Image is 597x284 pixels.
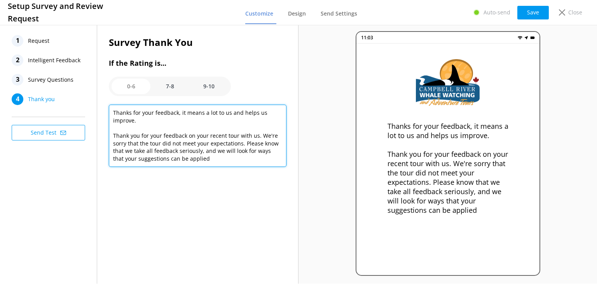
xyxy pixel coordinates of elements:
[524,35,529,40] img: near-me.png
[28,35,49,47] span: Request
[12,93,23,105] div: 4
[109,35,286,50] h2: Survey Thank You
[109,58,286,69] h3: If the Rating is...
[150,79,189,94] option: 7-8
[388,121,508,215] p: Thanks for your feedback, it means a lot to us and helps us improve. Thank you for your feedback ...
[109,105,286,167] textarea: Thanks for your feedback, it means a lot to us and helps us improve. Thank you for your feedback ...
[12,125,85,140] button: Send Test
[518,35,522,40] img: wifi.png
[416,59,480,106] img: 654-1741904015.png
[245,10,273,18] span: Customize
[12,54,23,66] div: 2
[112,79,150,94] option: 0-6
[12,74,23,86] div: 3
[28,74,73,86] span: Survey Questions
[361,34,373,41] p: 11:03
[28,93,55,105] span: Thank you
[189,79,228,94] option: 9-10
[12,35,23,47] div: 1
[530,35,535,40] img: battery.png
[517,6,549,19] button: Save
[288,10,306,18] span: Design
[484,8,510,17] p: Auto-send
[28,54,80,66] span: Intelligent Feedback
[568,8,582,17] p: Close
[321,10,357,18] span: Send Settings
